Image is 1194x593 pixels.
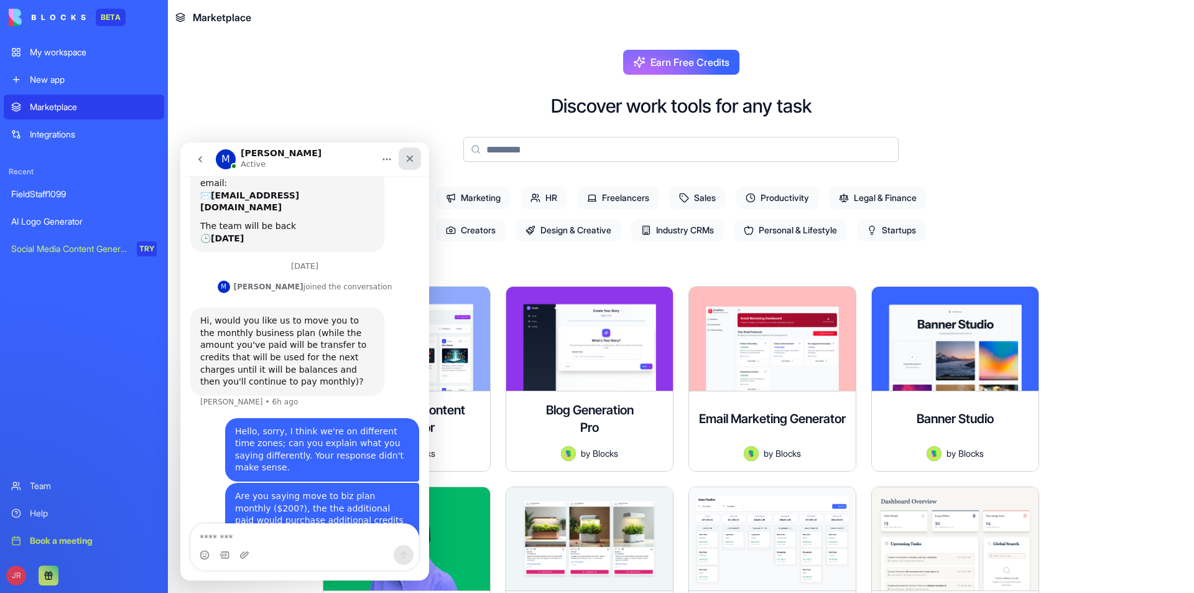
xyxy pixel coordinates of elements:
div: Integrations [30,128,157,141]
div: New app [30,73,157,86]
span: Marketing [436,187,511,209]
img: Avatar [561,446,576,461]
div: Marketplace [30,101,157,113]
a: New app [4,67,164,92]
span: Earn Free Credits [650,55,729,70]
div: FieldStaff1099 [11,188,157,200]
span: Legal & Finance [829,187,927,209]
a: Team [4,474,164,498]
span: JR [6,566,26,586]
a: Banner StudioAvatarbyBlocks [871,286,1039,472]
span: Startups [857,219,926,241]
a: Marketplace [4,95,164,119]
span: Blocks [775,447,801,460]
a: Book a meeting [4,528,164,553]
div: TRY [137,241,157,256]
span: HR [521,187,567,209]
span: Sales [669,187,726,209]
span: Blocks [958,447,984,460]
h4: Blog Generation Pro [540,401,639,436]
span: by [764,447,773,460]
button: Send a message… [213,403,233,423]
a: FieldStaff1099 [4,182,164,207]
a: AI Logo Generator [4,209,164,234]
a: Social Media Content GeneratorTRY [4,236,164,261]
span: Design & Creative [516,219,621,241]
a: My workspace [4,40,164,65]
a: Integrations [4,122,164,147]
img: Avatar [927,446,942,461]
span: Personal & Lifestyle [734,219,847,241]
h2: Discover work tools for any task [551,95,812,117]
div: Help [30,507,157,520]
span: Blocks [593,447,618,460]
span: Industry CRMs [631,219,724,241]
span: Productivity [736,187,819,209]
a: Blog Generation ProAvatarbyBlocks [506,286,673,472]
button: Earn Free Credits [623,50,739,75]
iframe: Intercom live chat [180,142,429,581]
span: Recent [4,167,164,177]
div: BETA [96,9,126,26]
div: My workspace [30,46,157,58]
div: AI Logo Generator [11,215,157,228]
a: Email Marketing GeneratorAvatarbyBlocks [688,286,856,472]
img: logo [9,9,86,26]
div: Team [30,480,157,492]
span: Creators [436,219,506,241]
h4: Email Marketing Generator [699,410,846,427]
span: by [946,447,956,460]
div: Book a meeting [30,535,157,547]
img: Avatar [744,446,759,461]
span: Freelancers [577,187,659,209]
span: Marketplace [193,10,251,25]
h4: Banner Studio [917,410,994,427]
div: Social Media Content Generator [11,243,128,255]
a: BETA [9,9,126,26]
span: by [581,447,590,460]
a: Help [4,501,164,526]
